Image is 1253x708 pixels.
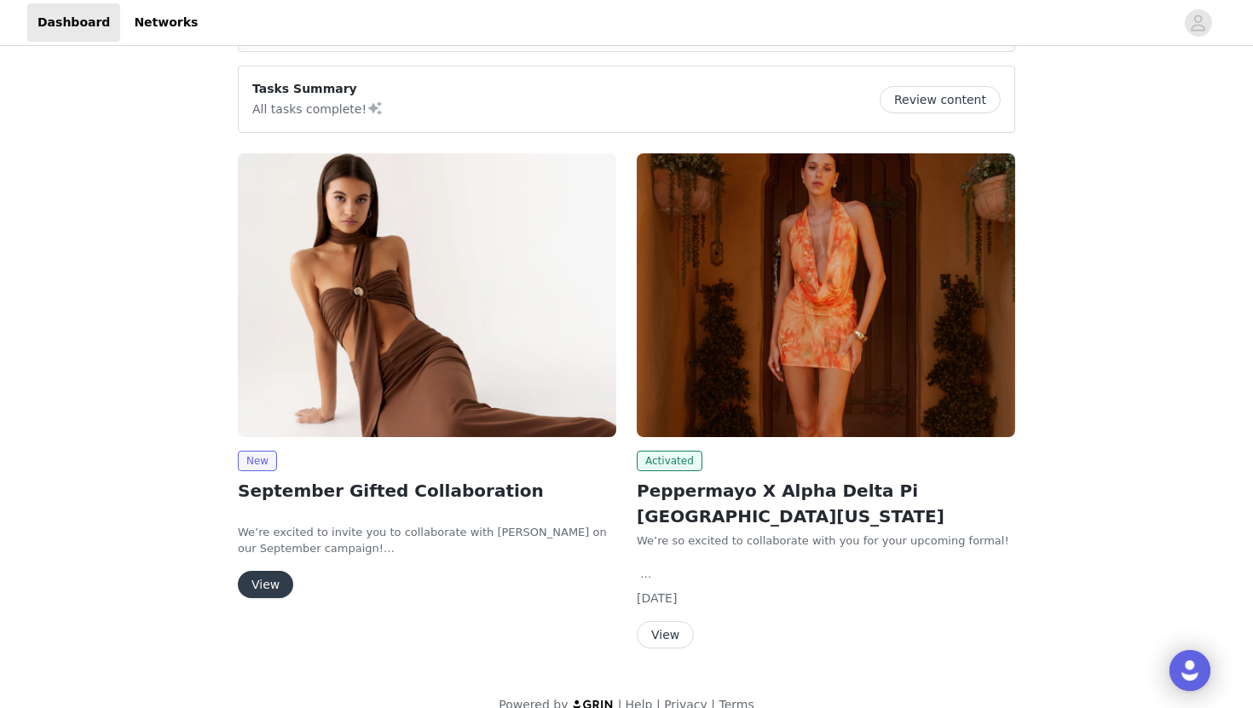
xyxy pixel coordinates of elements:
[1190,9,1206,37] div: avatar
[637,478,1015,529] h2: Peppermayo X Alpha Delta Pi [GEOGRAPHIC_DATA][US_STATE]
[238,578,293,591] a: View
[252,80,384,98] p: Tasks Summary
[238,153,616,437] img: Peppermayo USA
[637,532,1015,550] p: We’re so excited to collaborate with you for your upcoming formal!
[27,3,120,42] a: Dashboard
[637,451,702,471] span: Activated
[637,591,677,605] span: [DATE]
[124,3,208,42] a: Networks
[252,98,384,118] p: All tasks complete!
[238,571,293,598] button: View
[637,153,1015,437] img: Peppermayo AUS
[637,629,694,642] a: View
[238,524,616,557] p: We’re excited to invite you to collaborate with [PERSON_NAME] on our September campaign!
[238,478,616,504] h2: September Gifted Collaboration
[238,451,277,471] span: New
[880,86,1001,113] button: Review content
[637,621,694,648] button: View
[1169,650,1210,691] div: Open Intercom Messenger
